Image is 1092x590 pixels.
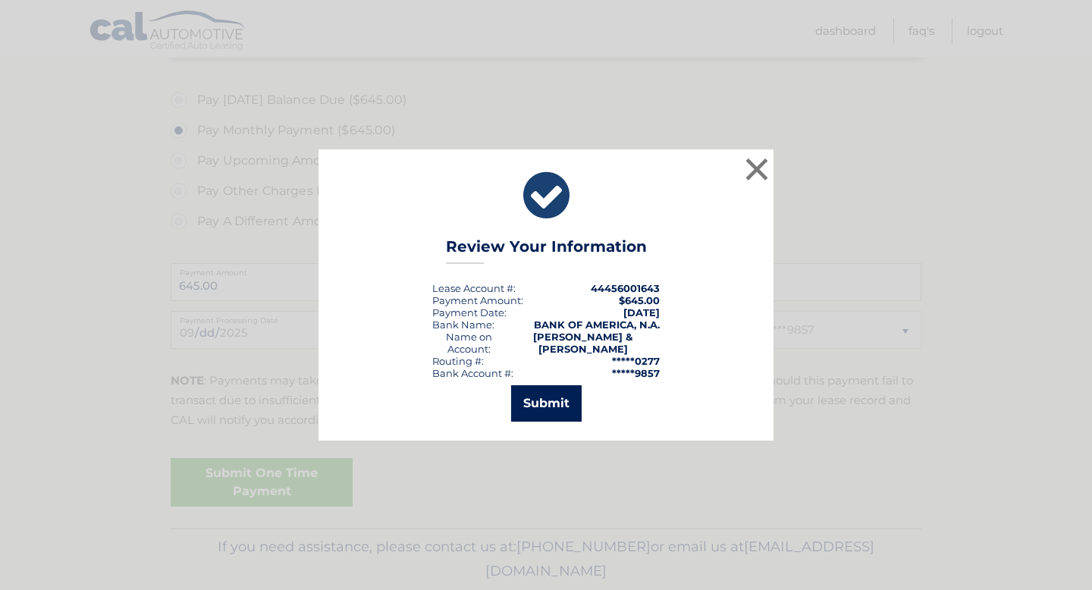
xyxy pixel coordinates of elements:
strong: BANK OF AMERICA, N.A. [534,319,660,331]
strong: [PERSON_NAME] & [PERSON_NAME] [533,331,632,355]
span: Payment Date [432,306,504,319]
div: Bank Account #: [432,367,513,379]
div: Routing #: [432,355,484,367]
button: × [742,154,772,184]
div: Payment Amount: [432,294,523,306]
div: : [432,306,507,319]
div: Name on Account: [432,331,506,355]
span: $645.00 [619,294,660,306]
button: Submit [511,385,582,422]
div: Lease Account #: [432,282,516,294]
div: Bank Name: [432,319,494,331]
strong: 44456001643 [591,282,660,294]
h3: Review Your Information [446,237,647,264]
span: [DATE] [623,306,660,319]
